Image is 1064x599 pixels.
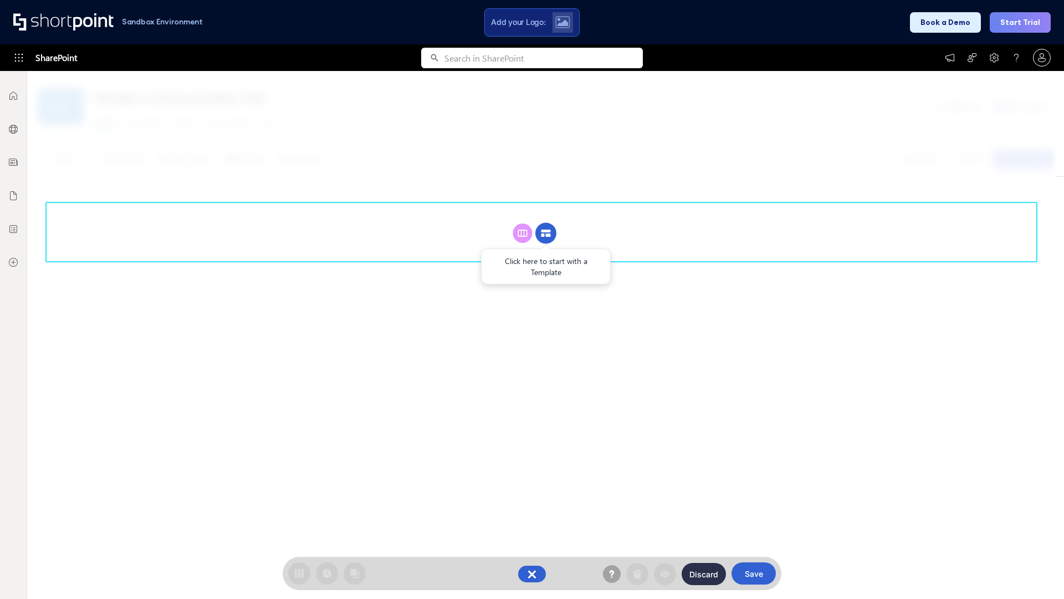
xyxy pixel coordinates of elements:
[122,19,203,25] h1: Sandbox Environment
[35,44,77,71] span: SharePoint
[491,17,545,27] span: Add your Logo:
[864,470,1064,599] iframe: Chat Widget
[910,12,981,33] button: Book a Demo
[731,562,776,585] button: Save
[682,563,726,585] button: Discard
[555,16,570,28] img: Upload logo
[990,12,1051,33] button: Start Trial
[444,48,643,68] input: Search in SharePoint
